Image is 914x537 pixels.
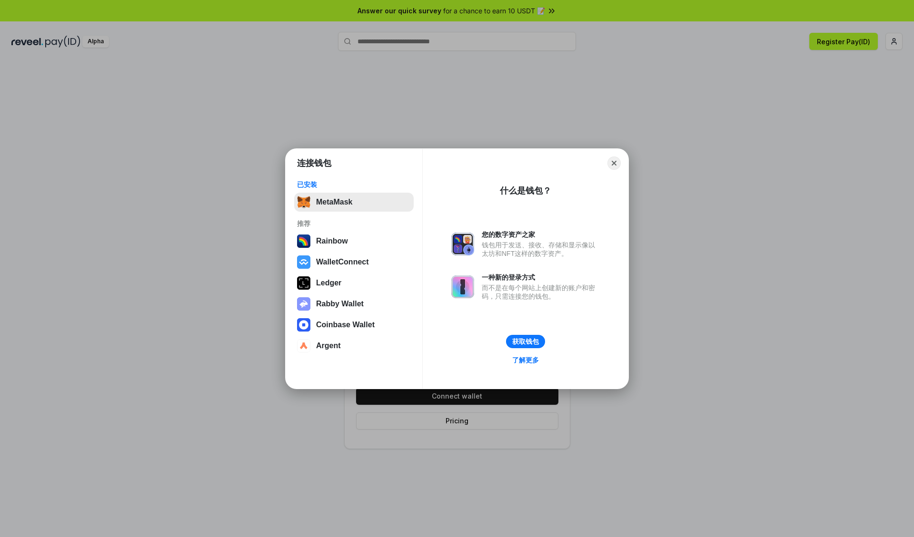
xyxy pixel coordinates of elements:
[482,273,600,282] div: 一种新的登录方式
[297,255,310,269] img: svg+xml,%3Csvg%20width%3D%2228%22%20height%3D%2228%22%20viewBox%3D%220%200%2028%2028%22%20fill%3D...
[512,337,539,346] div: 获取钱包
[482,230,600,239] div: 您的数字资产之家
[316,258,369,266] div: WalletConnect
[316,342,341,350] div: Argent
[451,233,474,255] img: svg+xml,%3Csvg%20xmlns%3D%22http%3A%2F%2Fwww.w3.org%2F2000%2Fsvg%22%20fill%3D%22none%22%20viewBox...
[297,339,310,352] img: svg+xml,%3Csvg%20width%3D%2228%22%20height%3D%2228%22%20viewBox%3D%220%200%2028%2028%22%20fill%3D...
[297,219,411,228] div: 推荐
[294,253,414,272] button: WalletConnect
[297,195,310,209] img: svg+xml,%3Csvg%20fill%3D%22none%22%20height%3D%2233%22%20viewBox%3D%220%200%2035%2033%22%20width%...
[316,198,352,206] div: MetaMask
[297,276,310,290] img: svg+xml,%3Csvg%20xmlns%3D%22http%3A%2F%2Fwww.w3.org%2F2000%2Fsvg%22%20width%3D%2228%22%20height%3...
[316,300,364,308] div: Rabby Wallet
[506,335,545,348] button: 获取钱包
[297,157,331,169] h1: 连接钱包
[482,241,600,258] div: 钱包用于发送、接收、存储和显示像以太坊和NFT这样的数字资产。
[297,318,310,332] img: svg+xml,%3Csvg%20width%3D%2228%22%20height%3D%2228%22%20viewBox%3D%220%200%2028%2028%22%20fill%3D...
[294,315,414,334] button: Coinbase Wallet
[451,275,474,298] img: svg+xml,%3Csvg%20xmlns%3D%22http%3A%2F%2Fwww.w3.org%2F2000%2Fsvg%22%20fill%3D%22none%22%20viewBox...
[316,321,375,329] div: Coinbase Wallet
[512,356,539,364] div: 了解更多
[482,283,600,301] div: 而不是在每个网站上创建新的账户和密码，只需连接您的钱包。
[297,234,310,248] img: svg+xml,%3Csvg%20width%3D%22120%22%20height%3D%22120%22%20viewBox%3D%220%200%20120%20120%22%20fil...
[294,232,414,251] button: Rainbow
[316,279,341,287] div: Ledger
[500,185,551,196] div: 什么是钱包？
[294,336,414,355] button: Argent
[607,156,621,170] button: Close
[316,237,348,245] div: Rainbow
[294,193,414,212] button: MetaMask
[297,180,411,189] div: 已安装
[297,297,310,311] img: svg+xml,%3Csvg%20xmlns%3D%22http%3A%2F%2Fwww.w3.org%2F2000%2Fsvg%22%20fill%3D%22none%22%20viewBox...
[507,354,545,366] a: 了解更多
[294,294,414,313] button: Rabby Wallet
[294,273,414,293] button: Ledger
